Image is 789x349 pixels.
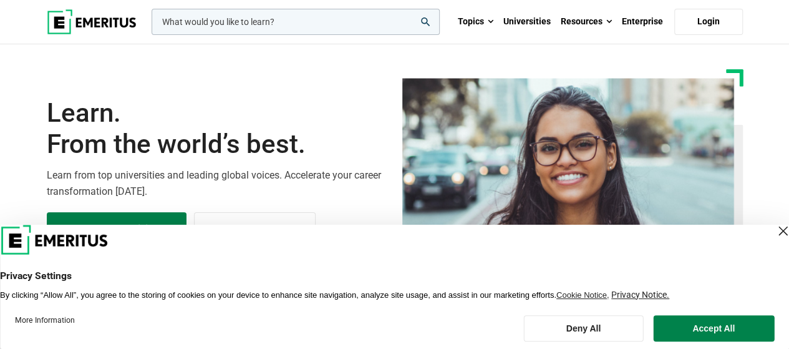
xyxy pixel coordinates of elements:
a: Explore for Business [194,212,316,246]
input: woocommerce-product-search-field-0 [152,9,440,35]
a: Login [674,9,743,35]
img: Learn from the world's best [402,78,734,274]
p: Learn from top universities and leading global voices. Accelerate your career transformation [DATE]. [47,167,387,199]
span: From the world’s best. [47,129,387,160]
h1: Learn. [47,97,387,160]
a: Explore Programs [47,212,186,246]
